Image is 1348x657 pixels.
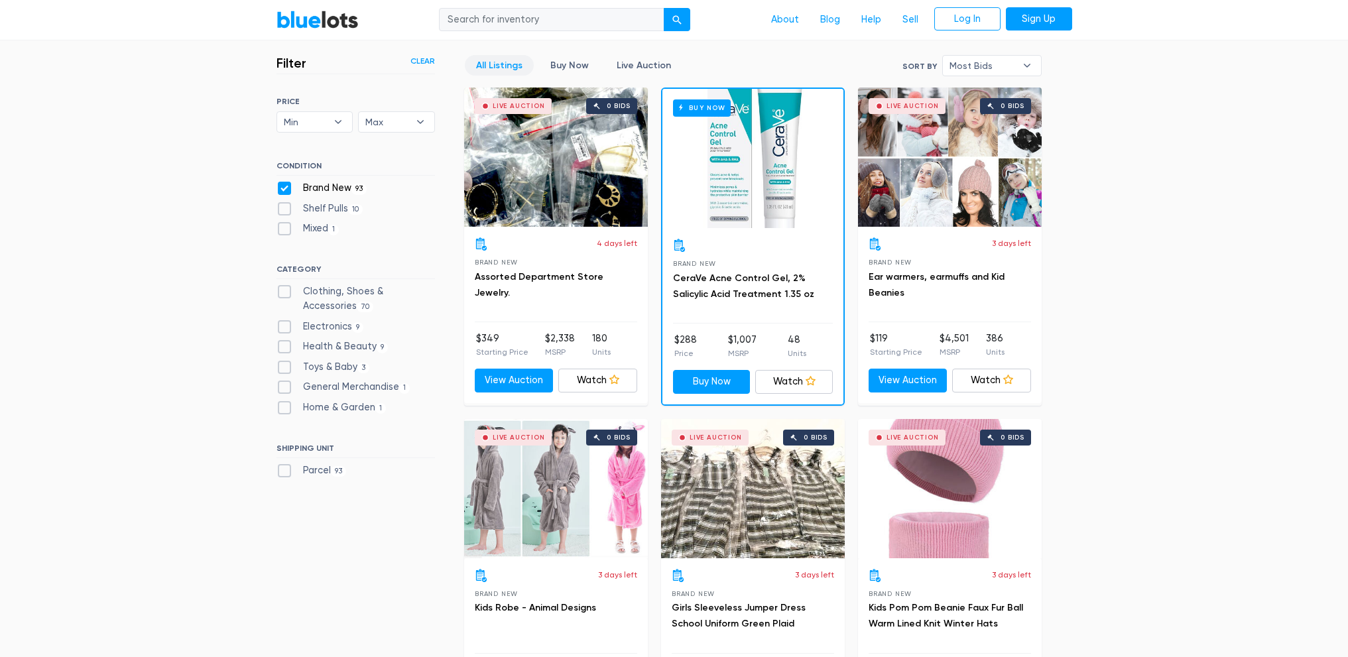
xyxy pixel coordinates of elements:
a: Buy Now [662,89,843,228]
b: ▾ [324,112,352,132]
a: Sign Up [1006,7,1072,31]
a: Girls Sleeveless Jumper Dress School Uniform Green Plaid [672,602,806,629]
span: 9 [352,322,364,333]
li: 386 [986,331,1005,358]
span: Brand New [475,259,518,266]
p: Price [674,347,697,359]
div: 0 bids [607,103,631,109]
span: 3 [357,363,370,373]
a: Help [851,7,892,32]
p: MSRP [940,346,969,358]
a: Watch [755,370,833,394]
p: 3 days left [992,569,1031,581]
p: Units [788,347,806,359]
label: Health & Beauty [276,339,389,354]
div: Live Auction [887,434,939,441]
label: Sort By [902,60,937,72]
a: Buy Now [673,370,751,394]
p: Units [986,346,1005,358]
li: 180 [592,331,611,358]
h3: Filter [276,55,306,71]
a: Kids Pom Pom Beanie Faux Fur Ball Warm Lined Knit Winter Hats [869,602,1023,629]
a: Sell [892,7,929,32]
a: About [761,7,810,32]
li: $119 [870,331,922,358]
span: Brand New [475,590,518,597]
span: 93 [351,184,367,194]
span: Brand New [869,259,912,266]
label: Clothing, Shoes & Accessories [276,284,435,313]
label: Parcel [276,463,347,478]
p: MSRP [545,346,575,358]
p: 3 days left [992,237,1031,249]
a: Assorted Department Store Jewelry. [475,271,603,298]
a: View Auction [475,369,554,392]
a: Live Auction 0 bids [858,419,1042,558]
a: Live Auction 0 bids [661,419,845,558]
span: 1 [399,383,410,394]
span: Brand New [672,590,715,597]
h6: CATEGORY [276,265,435,279]
p: 3 days left [598,569,637,581]
a: Live Auction [605,55,682,76]
span: Brand New [673,260,716,267]
label: Electronics [276,320,364,334]
span: 9 [377,342,389,353]
label: General Merchandise [276,380,410,394]
label: Brand New [276,181,367,196]
div: Live Auction [690,434,742,441]
p: 3 days left [795,569,834,581]
a: Live Auction 0 bids [858,88,1042,227]
p: 4 days left [597,237,637,249]
a: Blog [810,7,851,32]
label: Mixed [276,221,339,236]
a: Watch [558,369,637,392]
p: Units [592,346,611,358]
span: Brand New [869,590,912,597]
h6: CONDITION [276,161,435,176]
label: Toys & Baby [276,360,370,375]
a: Live Auction 0 bids [464,419,648,558]
h6: PRICE [276,97,435,106]
span: 93 [331,466,347,477]
h6: Buy Now [673,99,731,116]
li: $288 [674,333,697,359]
div: Live Auction [887,103,939,109]
div: 0 bids [1001,434,1024,441]
div: 0 bids [607,434,631,441]
span: 70 [357,302,374,312]
a: Buy Now [539,55,600,76]
a: Ear warmers, earmuffs and Kid Beanies [869,271,1005,298]
a: Log In [934,7,1001,31]
a: Clear [410,55,435,67]
a: CeraVe Acne Control Gel, 2% Salicylic Acid Treatment 1.35 oz [673,272,814,300]
p: Starting Price [476,346,528,358]
a: BlueLots [276,10,359,29]
a: Live Auction 0 bids [464,88,648,227]
li: $2,338 [545,331,575,358]
label: Home & Garden [276,400,387,415]
div: Live Auction [493,434,545,441]
span: Min [284,112,328,132]
span: Most Bids [950,56,1016,76]
span: 10 [348,204,363,215]
p: Starting Price [870,346,922,358]
a: All Listings [465,55,534,76]
span: 1 [375,403,387,414]
b: ▾ [406,112,434,132]
span: Max [365,112,409,132]
p: MSRP [728,347,757,359]
li: $4,501 [940,331,969,358]
a: Kids Robe - Animal Designs [475,602,596,613]
span: 1 [328,225,339,235]
h6: SHIPPING UNIT [276,444,435,458]
label: Shelf Pulls [276,202,363,216]
div: Live Auction [493,103,545,109]
a: View Auction [869,369,948,392]
a: Watch [952,369,1031,392]
div: 0 bids [804,434,827,441]
li: $349 [476,331,528,358]
li: $1,007 [728,333,757,359]
div: 0 bids [1001,103,1024,109]
b: ▾ [1013,56,1041,76]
